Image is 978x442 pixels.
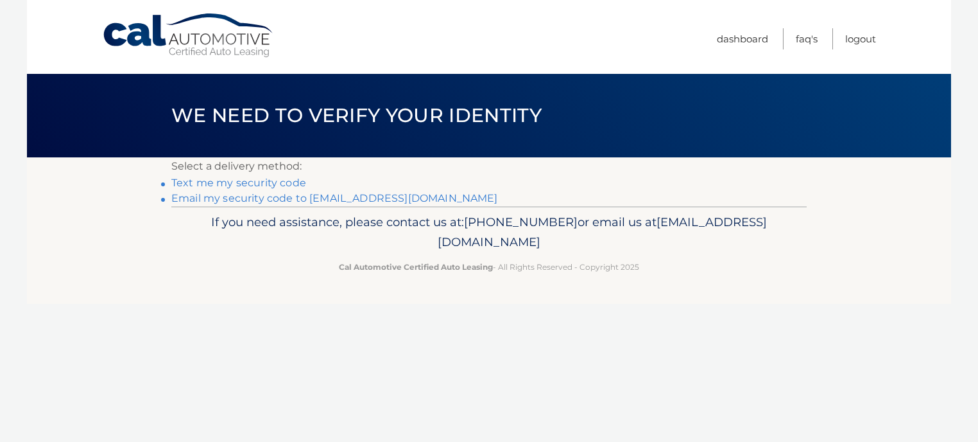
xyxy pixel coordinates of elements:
a: Cal Automotive [102,13,275,58]
a: Dashboard [717,28,768,49]
span: [PHONE_NUMBER] [464,215,578,229]
a: Email my security code to [EMAIL_ADDRESS][DOMAIN_NAME] [171,192,498,204]
strong: Cal Automotive Certified Auto Leasing [339,262,493,272]
a: Text me my security code [171,177,306,189]
p: If you need assistance, please contact us at: or email us at [180,212,798,253]
a: FAQ's [796,28,818,49]
span: We need to verify your identity [171,103,542,127]
p: - All Rights Reserved - Copyright 2025 [180,260,798,274]
p: Select a delivery method: [171,157,807,175]
a: Logout [845,28,876,49]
